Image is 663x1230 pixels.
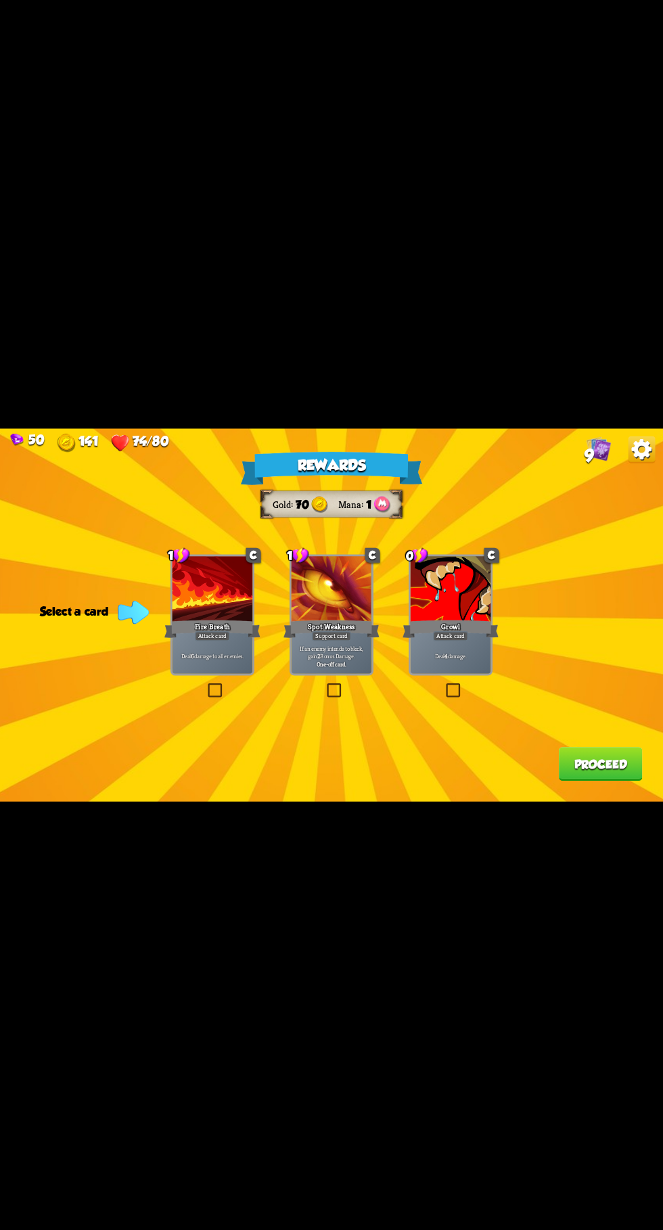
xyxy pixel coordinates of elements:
div: C [246,548,261,563]
div: Fire Breath [164,618,260,640]
b: 2 [317,652,320,660]
img: Indicator_Arrow.png [118,601,149,624]
img: Cards_Icon.png [587,436,612,461]
div: 0 [406,547,428,564]
span: 9 [585,446,594,466]
img: Mana_Points.png [374,497,390,514]
b: One-off card. [317,660,346,668]
div: Select a card [40,605,145,618]
div: C [484,548,499,563]
button: Proceed [559,747,643,781]
p: Deal damage. [413,652,489,660]
div: Rewards [241,452,423,485]
div: Gold [273,499,296,511]
div: Attack card [433,631,468,641]
div: Health [111,434,168,453]
div: Mana [338,499,366,511]
b: 4 [444,652,447,660]
span: 141 [78,434,98,449]
div: C [365,548,380,563]
p: If an enemy intends to block, gain Bonus Damage. [294,644,370,660]
span: 1 [366,498,371,511]
div: 1 [287,547,309,564]
img: Heart.png [111,434,130,453]
p: Deal damage to all enemies. [175,652,251,660]
div: Support card [312,631,351,641]
div: Growl [403,618,499,640]
div: Attack card [195,631,230,641]
div: Gems [10,432,44,447]
img: Options_Button.png [628,436,656,463]
div: Gold [58,434,98,453]
div: 1 [168,547,190,564]
b: 6 [191,652,193,660]
div: View all the cards in your deck [587,436,612,464]
img: Gold.png [58,434,76,453]
span: 70 [296,498,308,511]
span: 74/80 [133,434,169,449]
div: Spot Weakness [283,618,380,640]
img: Gold.png [311,497,328,514]
img: Gem.png [10,434,23,446]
